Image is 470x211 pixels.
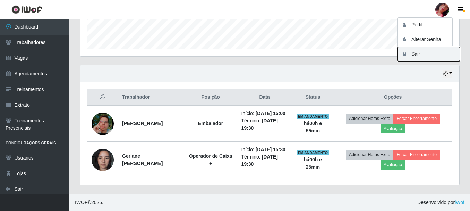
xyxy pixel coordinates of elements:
th: Opções [334,89,452,106]
li: Término: [241,153,288,168]
strong: há 00 h e 25 min [304,157,322,170]
strong: há 00 h e 55 min [304,121,322,133]
button: Forçar Encerramento [393,150,440,160]
li: Início: [241,146,288,153]
button: Adicionar Horas Extra [346,150,393,160]
button: Perfil [398,18,460,32]
span: EM ANDAMENTO [297,114,330,119]
strong: Operador de Caixa + [189,153,232,166]
img: 1737389259978.jpeg [92,145,114,175]
strong: Embalador [198,121,223,126]
img: 1673728165855.jpeg [92,104,114,144]
time: [DATE] 15:30 [256,147,285,152]
span: EM ANDAMENTO [297,150,330,155]
th: Trabalhador [118,89,184,106]
button: Avaliação [381,124,405,133]
strong: [PERSON_NAME] [122,121,163,126]
th: Posição [184,89,237,106]
button: Sair [398,47,460,61]
button: Alterar Senha [398,32,460,47]
button: Avaliação [381,160,405,170]
strong: Gerlane [PERSON_NAME] [122,153,163,166]
img: CoreUI Logo [11,5,42,14]
time: [DATE] 15:00 [256,111,285,116]
th: Data [237,89,292,106]
span: Desenvolvido por [417,199,464,206]
span: IWOF [75,200,88,205]
a: iWof [455,200,464,205]
th: Status [292,89,334,106]
button: Adicionar Horas Extra [346,114,393,123]
span: © 2025 . [75,199,103,206]
li: Término: [241,117,288,132]
li: Início: [241,110,288,117]
button: Forçar Encerramento [393,114,440,123]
